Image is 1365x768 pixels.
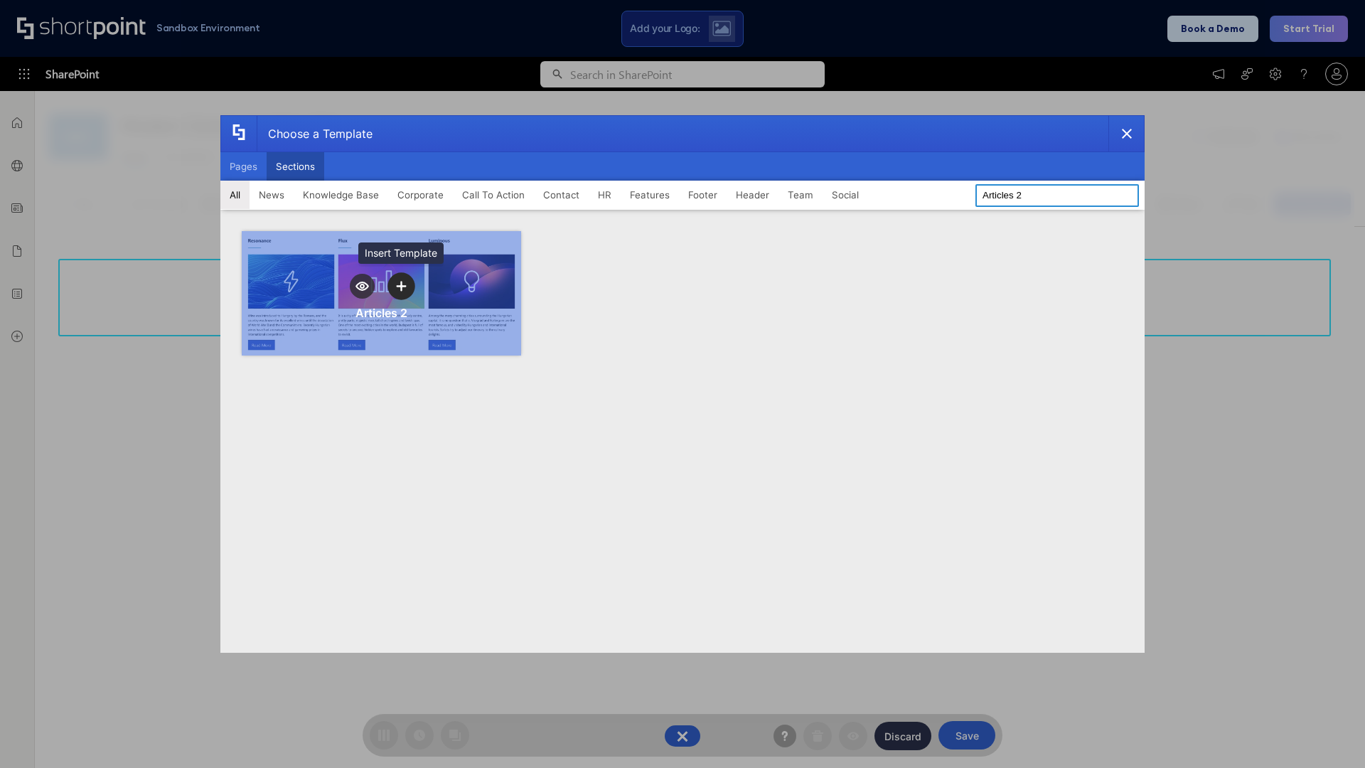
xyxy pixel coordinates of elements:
button: HR [589,181,621,209]
button: Sections [267,152,324,181]
button: Footer [679,181,727,209]
div: Choose a Template [257,116,373,151]
button: Call To Action [453,181,534,209]
button: Social [823,181,868,209]
button: Header [727,181,778,209]
button: Corporate [388,181,453,209]
button: Team [778,181,823,209]
button: News [250,181,294,209]
button: Features [621,181,679,209]
button: Pages [220,152,267,181]
div: template selector [220,115,1145,653]
button: Contact [534,181,589,209]
input: Search [975,184,1139,207]
button: All [220,181,250,209]
iframe: Chat Widget [1294,700,1365,768]
button: Knowledge Base [294,181,388,209]
div: Articles 2 [355,306,407,320]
